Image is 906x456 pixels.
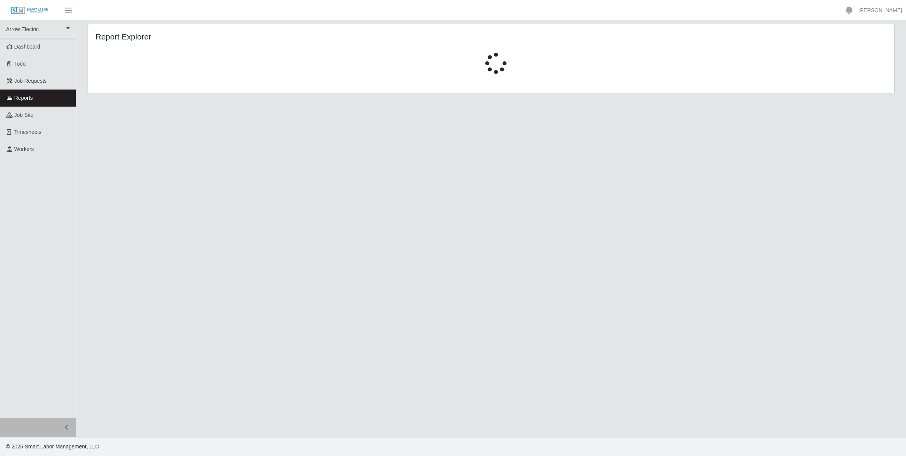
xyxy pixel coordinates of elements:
[14,95,33,101] span: Reports
[14,61,26,67] span: Todo
[14,146,34,152] span: Workers
[14,112,34,118] span: job site
[11,6,49,15] img: SLM Logo
[14,129,42,135] span: Timesheets
[14,78,47,84] span: Job Requests
[859,6,902,14] a: [PERSON_NAME]
[6,443,99,450] span: © 2025 Smart Labor Management, LLC
[14,44,41,50] span: Dashboard
[96,32,419,41] h4: Report Explorer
